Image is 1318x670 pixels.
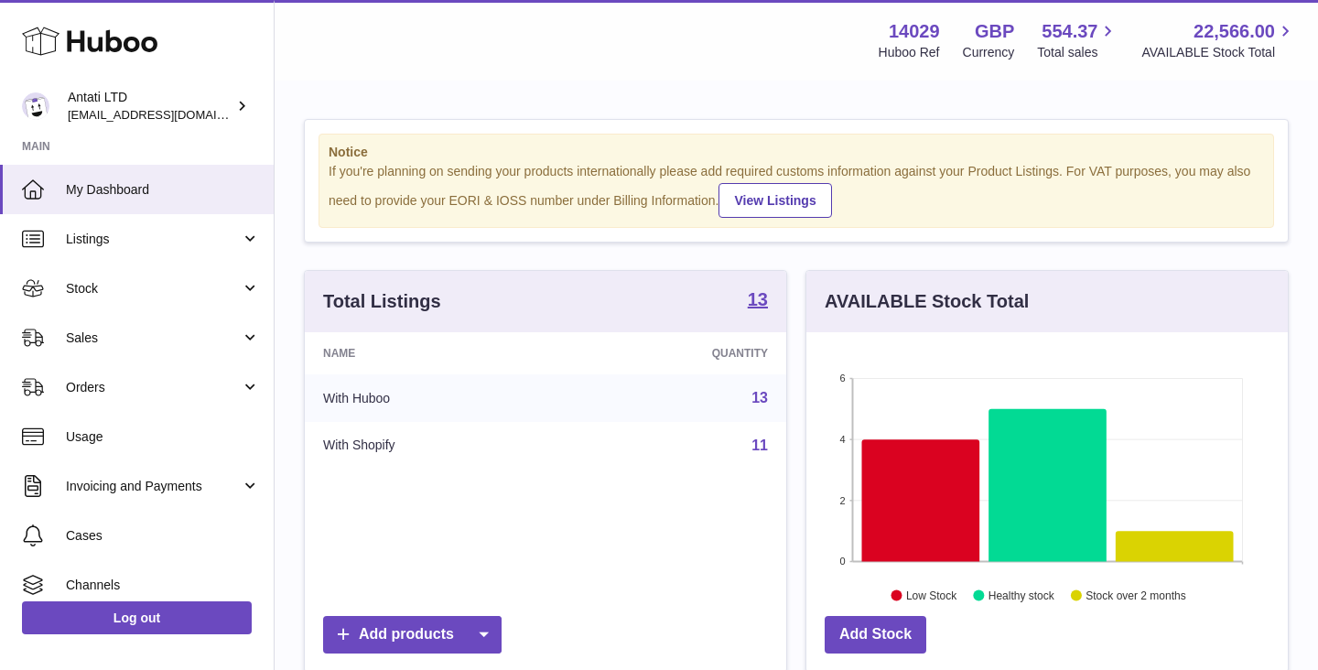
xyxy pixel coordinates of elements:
[66,478,241,495] span: Invoicing and Payments
[1141,19,1296,61] a: 22,566.00 AVAILABLE Stock Total
[839,494,845,505] text: 2
[22,92,49,120] img: toufic@antatiskin.com
[66,280,241,297] span: Stock
[329,144,1264,161] strong: Notice
[66,330,241,347] span: Sales
[305,422,565,470] td: With Shopify
[305,374,565,422] td: With Huboo
[889,19,940,44] strong: 14029
[1037,19,1118,61] a: 554.37 Total sales
[1042,19,1097,44] span: 554.37
[66,379,241,396] span: Orders
[988,589,1055,601] text: Healthy stock
[323,289,441,314] h3: Total Listings
[718,183,831,218] a: View Listings
[879,44,940,61] div: Huboo Ref
[839,373,845,384] text: 6
[66,527,260,545] span: Cases
[305,332,565,374] th: Name
[1141,44,1296,61] span: AVAILABLE Stock Total
[565,332,786,374] th: Quantity
[1037,44,1118,61] span: Total sales
[748,290,768,308] strong: 13
[66,428,260,446] span: Usage
[825,616,926,654] a: Add Stock
[751,390,768,405] a: 13
[323,616,502,654] a: Add products
[22,601,252,634] a: Log out
[839,556,845,567] text: 0
[839,434,845,445] text: 4
[66,181,260,199] span: My Dashboard
[963,44,1015,61] div: Currency
[751,438,768,453] a: 11
[825,289,1029,314] h3: AVAILABLE Stock Total
[1086,589,1185,601] text: Stock over 2 months
[68,107,269,122] span: [EMAIL_ADDRESS][DOMAIN_NAME]
[1194,19,1275,44] span: 22,566.00
[906,589,957,601] text: Low Stock
[748,290,768,312] a: 13
[68,89,232,124] div: Antati LTD
[975,19,1014,44] strong: GBP
[66,577,260,594] span: Channels
[329,163,1264,218] div: If you're planning on sending your products internationally please add required customs informati...
[66,231,241,248] span: Listings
